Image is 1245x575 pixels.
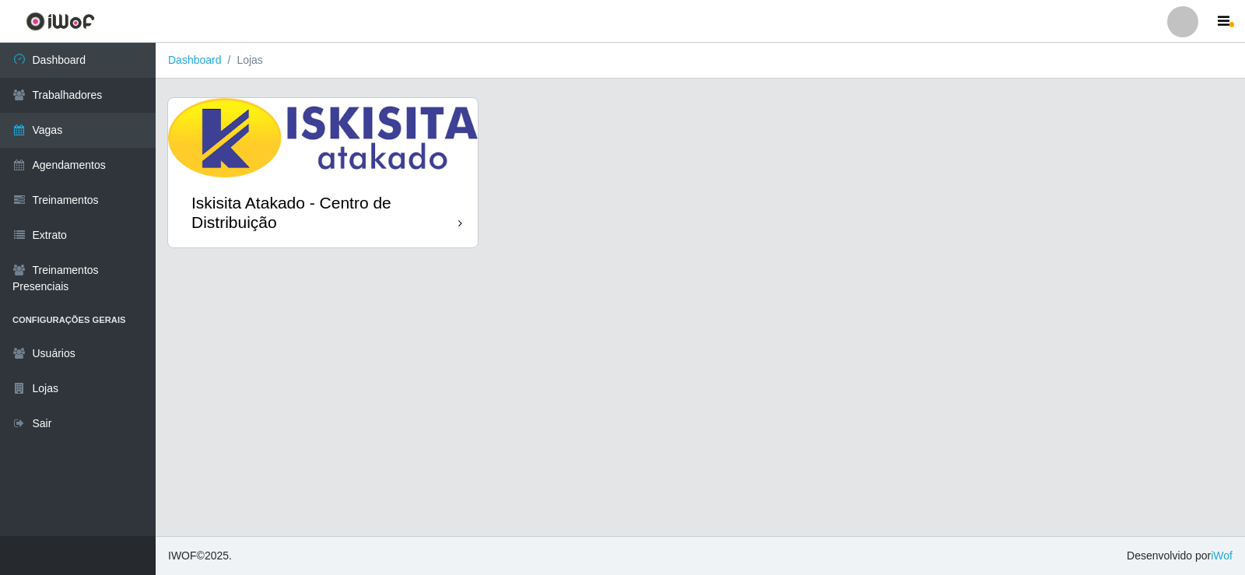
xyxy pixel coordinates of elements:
img: CoreUI Logo [26,12,95,31]
span: IWOF [168,549,197,562]
span: © 2025 . [168,548,232,564]
img: cardImg [168,98,478,177]
li: Lojas [222,52,263,68]
a: iWof [1211,549,1233,562]
nav: breadcrumb [156,43,1245,79]
div: Iskisita Atakado - Centro de Distribuição [191,193,458,232]
a: Dashboard [168,54,222,66]
span: Desenvolvido por [1127,548,1233,564]
a: Iskisita Atakado - Centro de Distribuição [168,98,478,247]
